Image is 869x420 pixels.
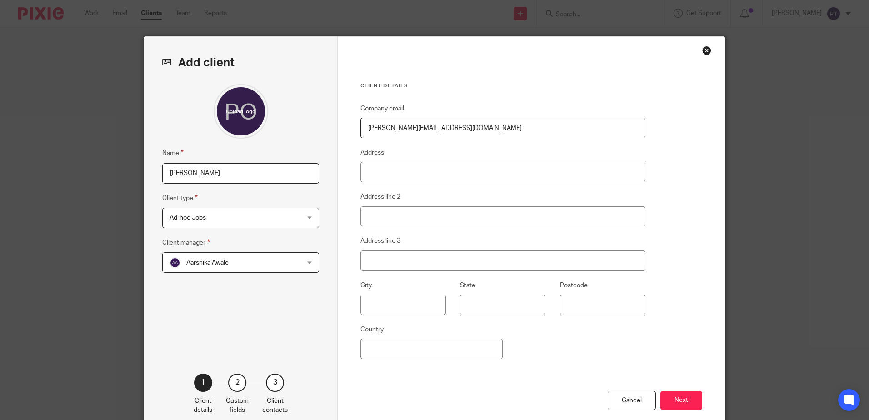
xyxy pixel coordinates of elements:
[194,396,212,415] p: Client details
[360,82,645,90] h3: Client details
[162,193,198,203] label: Client type
[460,281,475,290] label: State
[186,260,229,266] span: Aarshika Awale
[228,374,246,392] div: 2
[162,237,210,248] label: Client manager
[162,148,184,158] label: Name
[360,325,384,334] label: Country
[360,104,404,113] label: Company email
[194,374,212,392] div: 1
[170,215,206,221] span: Ad-hoc Jobs
[170,257,180,268] img: svg%3E
[360,236,400,245] label: Address line 3
[266,374,284,392] div: 3
[660,391,702,410] button: Next
[162,55,319,70] h2: Add client
[262,396,288,415] p: Client contacts
[360,192,400,201] label: Address line 2
[702,46,711,55] div: Close this dialog window
[560,281,588,290] label: Postcode
[608,391,656,410] div: Cancel
[226,396,249,415] p: Custom fields
[360,148,384,157] label: Address
[360,281,372,290] label: City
